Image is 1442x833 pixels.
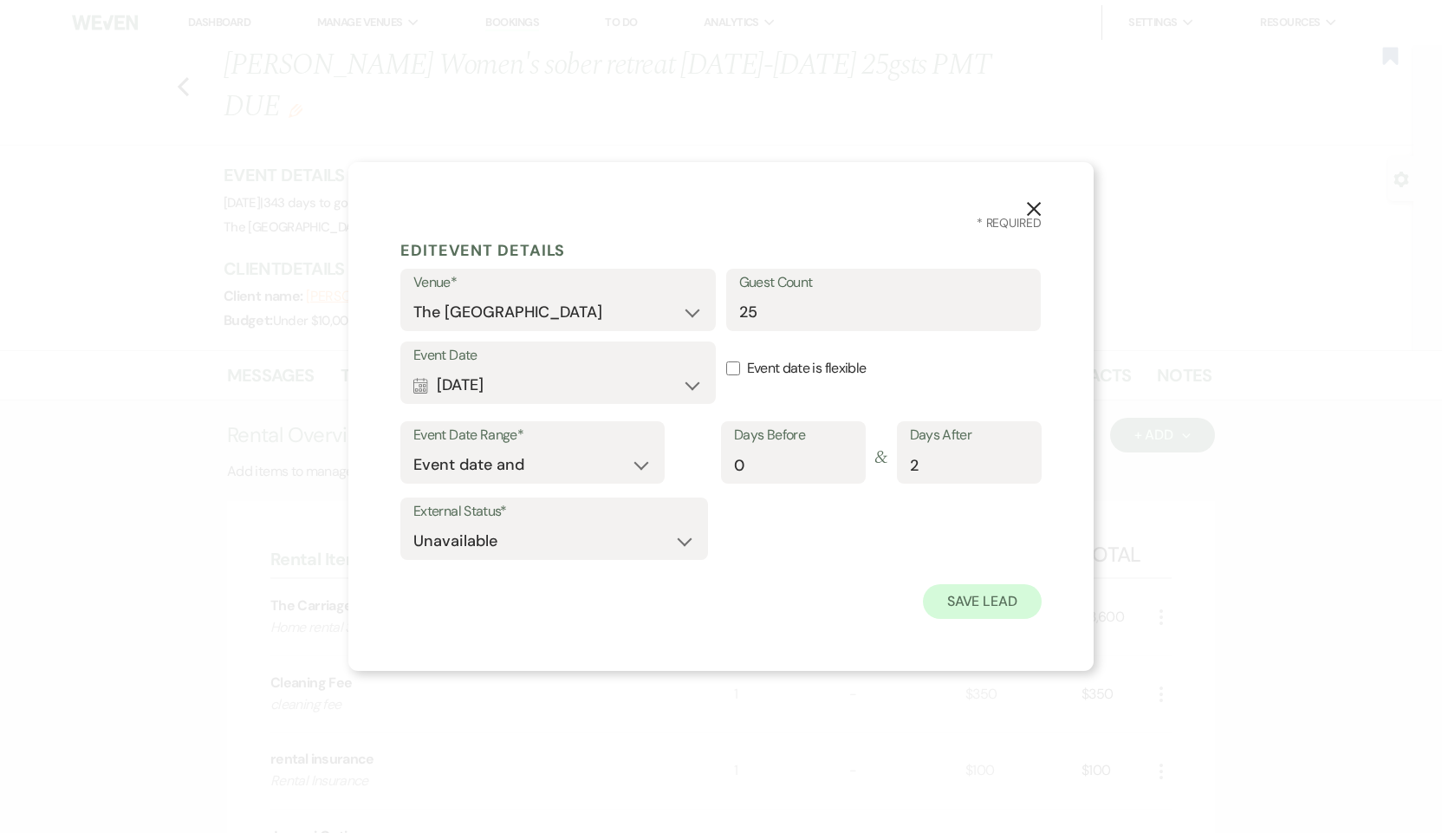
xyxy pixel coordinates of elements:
label: Event Date [413,343,703,368]
label: Days After [910,423,1029,448]
input: Event date is flexible [726,361,740,375]
label: External Status* [413,499,695,524]
h3: * Required [400,214,1042,232]
label: Guest Count [739,270,1029,296]
button: [DATE] [413,368,703,402]
label: Venue* [413,270,703,296]
button: Save Lead [923,584,1042,619]
label: Event Date Range* [413,423,652,448]
span: & [874,430,887,485]
label: Days Before [734,423,853,448]
h5: Edit Event Details [400,238,1042,264]
label: Event date is flexible [726,342,1042,396]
